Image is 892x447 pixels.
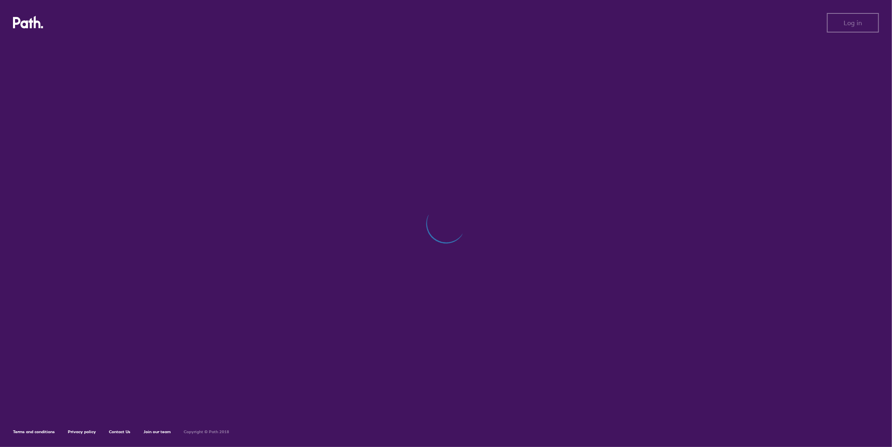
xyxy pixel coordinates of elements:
h6: Copyright © Path 2018 [184,430,229,434]
a: Terms and conditions [13,429,55,434]
a: Contact Us [109,429,130,434]
span: Log in [844,19,862,26]
button: Log in [827,13,879,33]
a: Privacy policy [68,429,96,434]
a: Join our team [143,429,171,434]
